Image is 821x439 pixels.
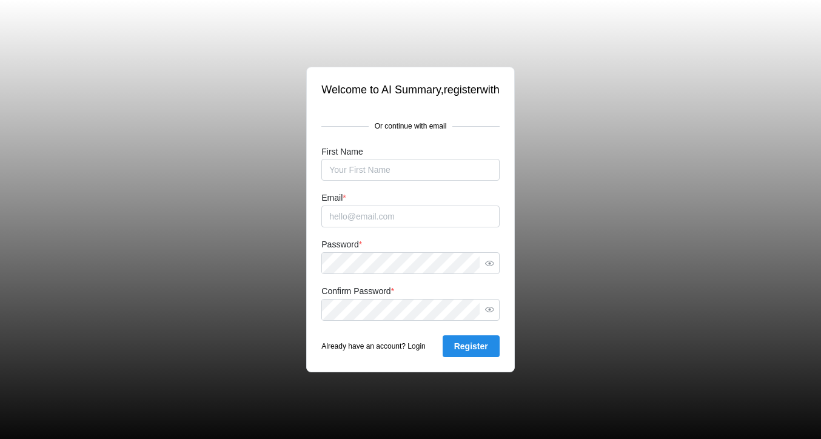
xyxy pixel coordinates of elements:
[321,192,346,205] label: Email
[321,146,363,159] label: First Name
[321,206,499,227] input: hello@email.com
[321,285,394,298] label: Confirm Password
[321,238,362,252] label: Password
[321,121,499,132] div: Or continue with email
[321,341,425,352] button: Already have an account? Login
[443,335,500,357] button: Register
[321,159,499,181] input: Your First Name
[454,336,488,357] span: Register
[321,82,499,99] div: Welcome to AI Summary, register with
